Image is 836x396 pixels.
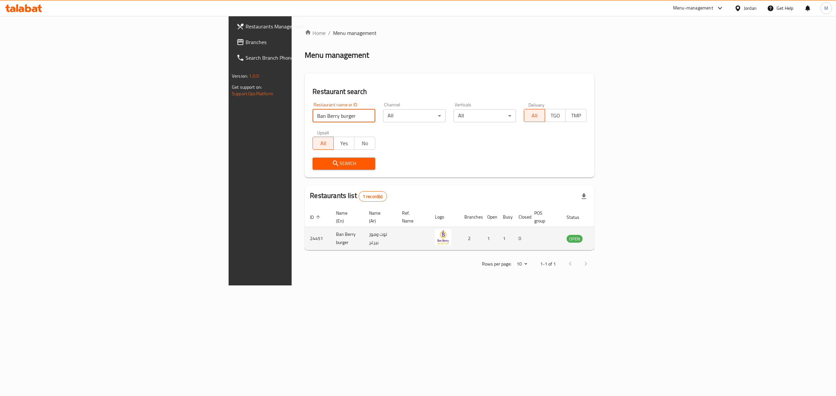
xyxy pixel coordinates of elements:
[305,207,618,250] table: enhanced table
[459,227,482,250] td: 2
[744,5,757,12] div: Jordan
[567,213,588,221] span: Status
[482,207,498,227] th: Open
[246,23,363,30] span: Restaurants Management
[231,34,368,50] a: Branches
[567,235,583,243] span: OPEN
[565,109,587,122] button: TMP
[313,137,334,150] button: All
[318,160,370,168] span: Search
[498,207,513,227] th: Busy
[357,139,373,148] span: No
[673,4,713,12] div: Menu-management
[498,227,513,250] td: 1
[336,209,356,225] span: Name (En)
[524,109,545,122] button: All
[383,109,446,122] div: All
[336,139,352,148] span: Yes
[430,207,459,227] th: Logo
[435,229,451,245] img: Ban Berry burger
[231,50,368,66] a: Search Branch Phone
[310,191,387,202] h2: Restaurants list
[514,259,530,269] div: Rows per page:
[246,54,363,62] span: Search Branch Phone
[576,189,592,204] div: Export file
[249,72,259,80] span: 1.0.0
[364,227,397,250] td: توت وموز بيرغر
[333,137,355,150] button: Yes
[545,109,566,122] button: TGO
[482,260,511,268] p: Rows per page:
[369,209,389,225] span: Name (Ar)
[246,38,363,46] span: Branches
[354,137,375,150] button: No
[459,207,482,227] th: Branches
[568,111,584,120] span: TMP
[527,111,542,120] span: All
[548,111,563,120] span: TGO
[315,139,331,148] span: All
[528,102,545,107] label: Delivery
[454,109,516,122] div: All
[534,209,554,225] span: POS group
[232,89,273,98] a: Support.OpsPlatform
[310,213,322,221] span: ID
[305,29,594,37] nav: breadcrumb
[513,227,529,250] td: 0
[313,87,587,97] h2: Restaurant search
[402,209,422,225] span: Ref. Name
[824,5,828,12] span: M
[232,83,262,91] span: Get support on:
[359,193,387,200] span: 1 record(s)
[313,109,375,122] input: Search for restaurant name or ID..
[482,227,498,250] td: 1
[231,19,368,34] a: Restaurants Management
[513,207,529,227] th: Closed
[313,158,375,170] button: Search
[232,72,248,80] span: Version:
[317,130,329,135] label: Upsell
[359,191,387,202] div: Total records count
[540,260,556,268] p: 1-1 of 1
